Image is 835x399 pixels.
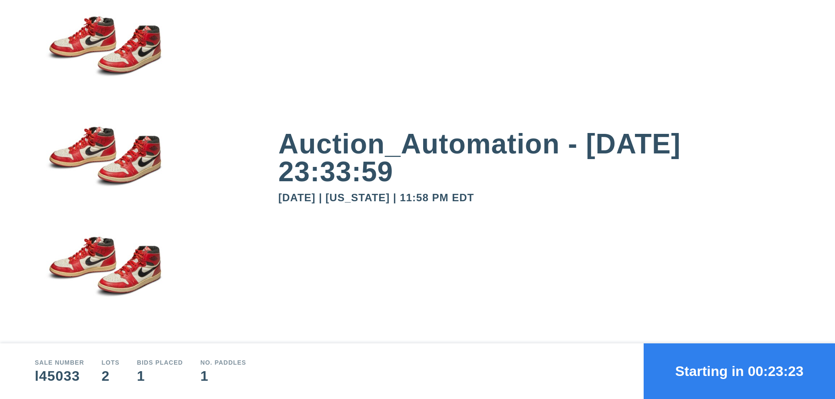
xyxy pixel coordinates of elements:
div: 1 [200,369,247,383]
div: l45033 [35,369,84,383]
button: Starting in 00:23:23 [644,343,835,399]
div: [DATE] | [US_STATE] | 11:58 PM EDT [278,193,800,203]
div: Lots [102,359,120,366]
div: Sale number [35,359,84,366]
img: small [35,110,174,221]
div: No. Paddles [200,359,247,366]
div: 1 [137,369,183,383]
div: Auction_Automation - [DATE] 23:33:59 [278,130,800,186]
div: 2 [102,369,120,383]
div: Bids Placed [137,359,183,366]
